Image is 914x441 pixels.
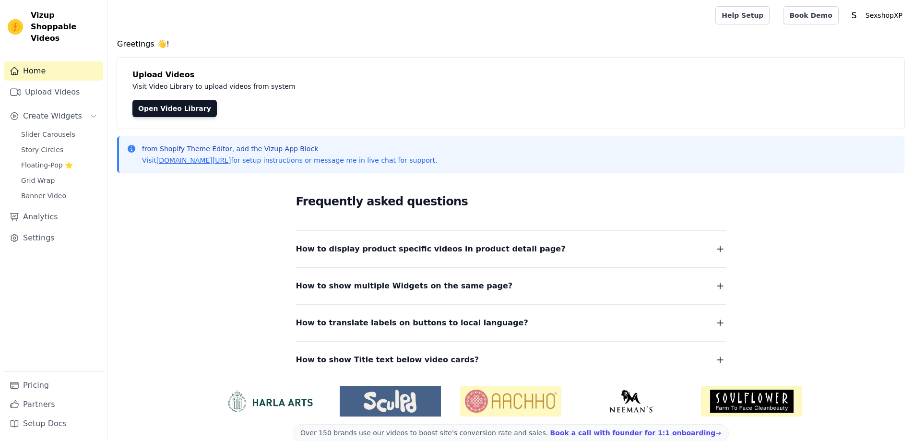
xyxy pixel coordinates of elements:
span: How to show multiple Widgets on the same page? [296,279,513,293]
h4: Greetings 👋! [117,38,904,50]
a: Floating-Pop ⭐ [15,158,103,172]
a: Pricing [4,376,103,395]
img: Vizup [8,19,23,35]
a: Story Circles [15,143,103,156]
span: Story Circles [21,145,63,155]
a: Book a call with founder for 1:1 onboarding [550,429,721,437]
button: How to translate labels on buttons to local language? [296,316,726,330]
text: S [851,11,856,20]
a: Grid Wrap [15,174,103,187]
span: Banner Video [21,191,66,201]
p: SexshopXP [862,7,906,24]
button: Create Widgets [4,107,103,126]
span: How to display product specific videos in product detail page? [296,242,566,256]
a: Upload Videos [4,83,103,102]
img: Neeman's [581,390,682,413]
span: Slider Carousels [21,130,75,139]
span: Vizup Shoppable Videos [31,10,99,44]
img: HarlaArts [219,390,320,413]
button: How to show multiple Widgets on the same page? [296,279,726,293]
span: How to translate labels on buttons to local language? [296,316,528,330]
a: Open Video Library [132,100,217,117]
a: Setup Docs [4,414,103,433]
span: Floating-Pop ⭐ [21,160,73,170]
a: Home [4,61,103,81]
a: Analytics [4,207,103,226]
p: from Shopify Theme Editor, add the Vizup App Block [142,144,437,154]
a: Help Setup [715,6,770,24]
a: [DOMAIN_NAME][URL] [156,156,231,164]
a: Slider Carousels [15,128,103,141]
img: Soulflower [701,386,802,417]
button: S SexshopXP [846,7,906,24]
button: How to display product specific videos in product detail page? [296,242,726,256]
h2: Frequently asked questions [296,192,726,211]
a: Settings [4,228,103,248]
span: Create Widgets [23,110,82,122]
p: Visit Video Library to upload videos from system [132,81,562,92]
h4: Upload Videos [132,69,889,81]
a: Banner Video [15,189,103,203]
button: How to show Title text below video cards? [296,353,726,367]
a: Book Demo [783,6,838,24]
img: Sculpd US [340,390,441,413]
p: Visit for setup instructions or message me in live chat for support. [142,155,437,165]
img: Aachho [460,386,561,417]
span: Grid Wrap [21,176,55,185]
a: Partners [4,395,103,414]
span: How to show Title text below video cards? [296,353,479,367]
